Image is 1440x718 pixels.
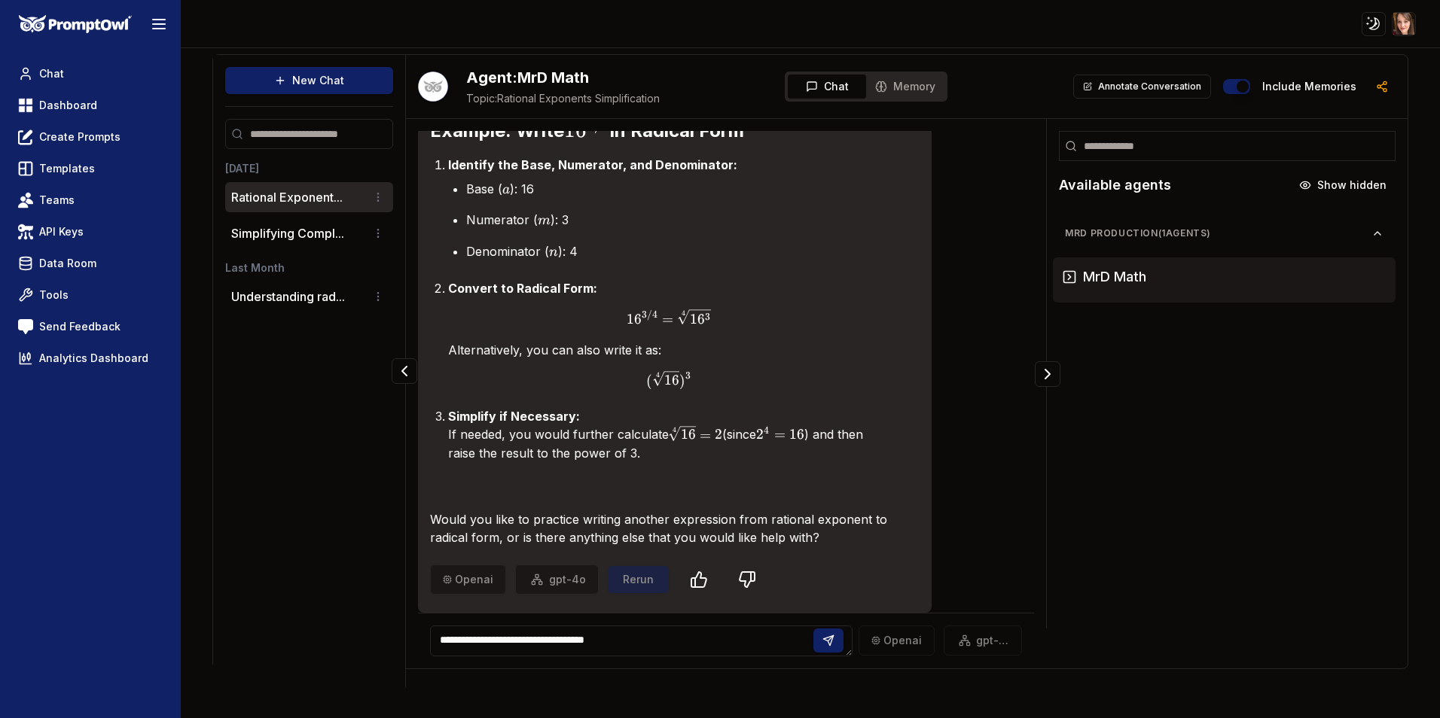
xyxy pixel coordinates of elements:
[715,426,722,443] span: 2
[39,129,121,145] span: Create Prompts
[231,288,345,306] button: Understanding rad...
[564,117,575,143] span: 1
[466,211,889,230] li: Numerator ( ): 3
[39,66,64,81] span: Chat
[12,155,168,182] a: Templates
[700,426,711,443] span: =
[466,91,660,106] span: Rational Exponents Simplification
[448,409,580,424] strong: Simplify if Necessary:
[679,371,681,385] span: ​
[225,161,393,176] h3: [DATE]
[1059,175,1171,196] h2: Available agents
[642,309,657,321] span: 3/4
[225,67,393,94] button: New Chat
[12,250,168,277] a: Data Room
[448,281,597,296] strong: Convert to Radical Form:
[12,187,168,214] a: Teams
[627,311,634,327] span: 1
[39,288,69,303] span: Tools
[575,117,587,143] span: 6
[448,157,737,172] strong: Identify the Base, Numerator, and Denominator:
[12,218,168,245] a: API Keys
[774,426,786,443] span: =
[711,309,712,324] span: ​
[12,123,168,151] a: Create Prompts
[418,71,448,102] img: Bot
[39,193,75,208] span: Teams
[824,79,849,94] span: Chat
[448,341,889,359] p: Alternatively, you can also write it as:
[634,311,642,327] span: 6
[679,372,685,388] span: )
[12,92,168,119] a: Dashboard
[369,188,387,206] button: Conversation options
[392,358,417,384] button: Collapse panel
[1393,13,1415,35] img: ACg8ocIfLupnZeinHNHzosolBsVfM8zAcz9EECOIs1RXlN6hj8iSyZKw=s96-c
[696,426,697,440] span: ​
[662,311,673,327] span: =
[39,224,84,239] span: API Keys
[646,372,652,388] span: (
[430,117,889,144] h3: Example: Write in Radical Form
[1053,221,1396,245] button: MrD Production(1agents)
[466,180,889,199] li: Base ( ): 16
[12,313,168,340] a: Send Feedback
[1065,227,1371,239] span: MrD Production ( 1 agents)
[19,15,132,34] img: PromptOwl
[39,98,97,113] span: Dashboard
[789,426,804,443] span: 16
[466,67,660,88] h2: MrD Math
[764,424,769,437] span: 4
[538,214,551,227] span: m
[448,425,889,461] p: If needed, you would further calculate (since ) and then raise the result to the power of 3.
[1083,266,1146,288] h3: MrD Math
[1290,173,1396,197] button: Show hidden
[12,60,168,87] a: Chat
[12,281,168,309] a: Tools
[12,345,168,372] a: Analytics Dashboard
[587,116,609,134] span: 3/4
[225,260,393,275] h3: Last Month
[1262,81,1356,92] label: Include memories in the messages below
[231,188,343,206] button: Rational Exponent...
[1035,361,1060,387] button: Collapse panel
[418,71,448,102] button: Talk with Hootie
[502,183,510,196] span: a
[369,288,387,306] button: Conversation options
[466,242,889,261] li: Denominator ( ): 4
[1073,75,1211,99] button: Annotate Conversation
[549,245,558,259] span: n
[39,256,96,271] span: Data Room
[1223,79,1250,94] button: Include memories in the messages below
[231,224,344,242] button: Simplifying Compl...
[39,319,121,334] span: Send Feedback
[1317,178,1387,193] span: Show hidden
[18,319,33,334] img: feedback
[685,370,691,382] span: 3
[756,426,764,443] span: 2
[369,224,387,242] button: Conversation options
[39,161,95,176] span: Templates
[430,510,889,546] p: Would you like to practice writing another expression from rational exponent to radical form, or ...
[39,351,148,366] span: Analytics Dashboard
[893,79,935,94] span: Memory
